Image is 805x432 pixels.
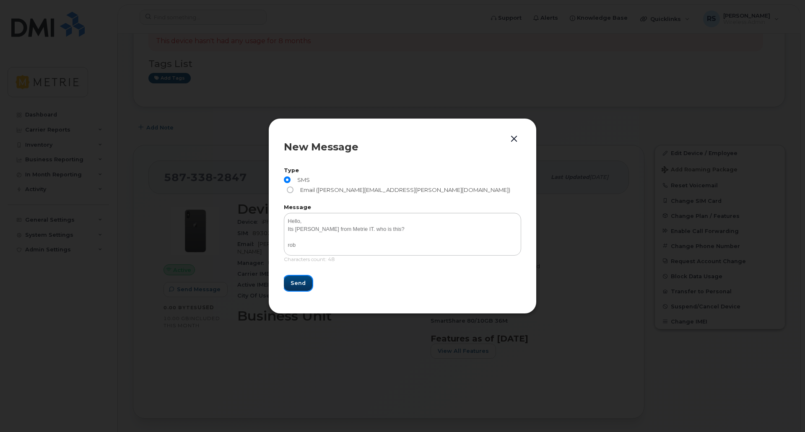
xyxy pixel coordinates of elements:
span: Send [291,279,306,287]
span: SMS [294,176,310,183]
div: New Message [284,142,521,152]
input: SMS [284,176,291,183]
label: Message [284,205,521,210]
button: Send [284,276,312,291]
span: Email ([PERSON_NAME][EMAIL_ADDRESS][PERSON_NAME][DOMAIN_NAME]) [297,186,510,193]
label: Type [284,168,521,173]
input: Email ([PERSON_NAME][EMAIL_ADDRESS][PERSON_NAME][DOMAIN_NAME]) [287,186,293,193]
div: Characters count: 48 [284,256,521,268]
